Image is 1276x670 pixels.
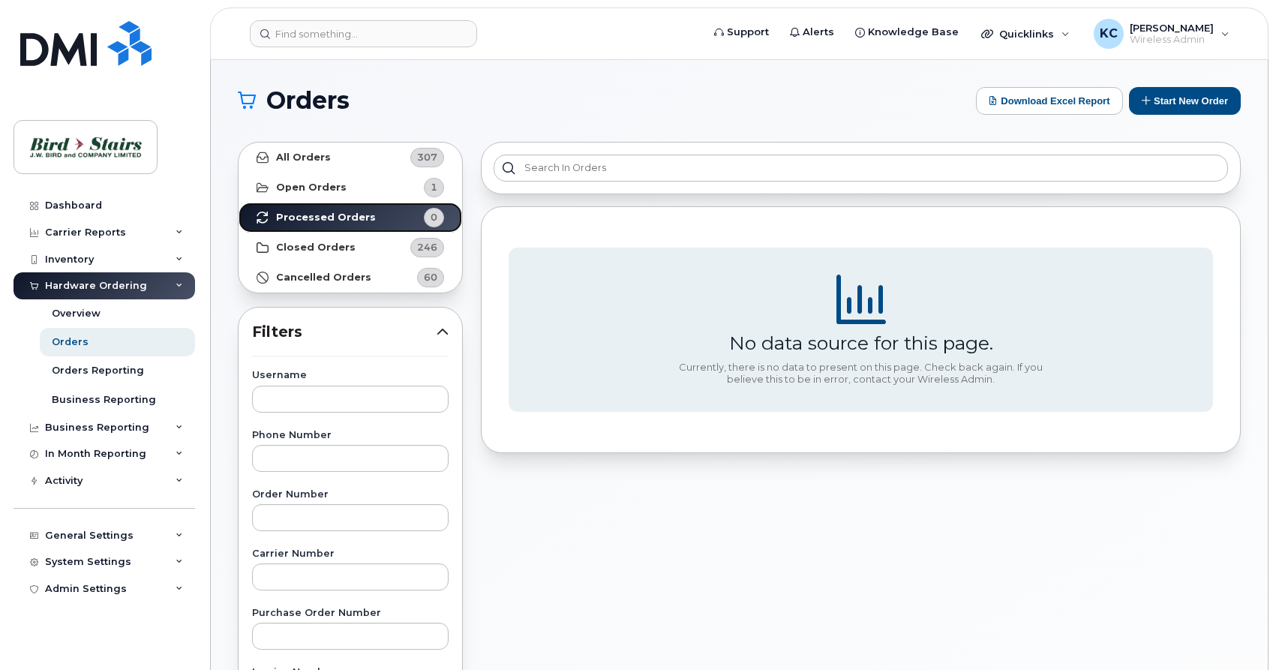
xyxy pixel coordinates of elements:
[424,270,437,284] span: 60
[239,203,462,233] a: Processed Orders0
[239,173,462,203] a: Open Orders1
[276,212,376,224] strong: Processed Orders
[252,371,449,380] label: Username
[276,182,347,194] strong: Open Orders
[729,332,993,354] div: No data source for this page.
[239,233,462,263] a: Closed Orders246
[1211,605,1265,659] iframe: Messenger Launcher
[417,150,437,164] span: 307
[1129,87,1241,115] button: Start New Order
[276,242,356,254] strong: Closed Orders
[252,608,449,618] label: Purchase Order Number
[239,263,462,293] a: Cancelled Orders60
[431,210,437,224] span: 0
[239,143,462,173] a: All Orders307
[417,240,437,254] span: 246
[252,490,449,500] label: Order Number
[252,321,437,343] span: Filters
[674,362,1049,385] div: Currently, there is no data to present on this page. Check back again. If you believe this to be ...
[431,180,437,194] span: 1
[976,87,1123,115] button: Download Excel Report
[252,549,449,559] label: Carrier Number
[276,152,331,164] strong: All Orders
[266,89,350,112] span: Orders
[276,272,371,284] strong: Cancelled Orders
[494,155,1228,182] input: Search in orders
[252,431,449,440] label: Phone Number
